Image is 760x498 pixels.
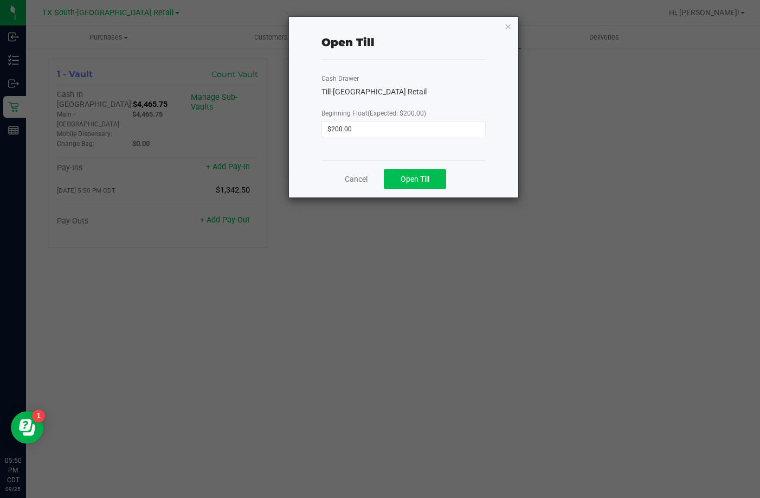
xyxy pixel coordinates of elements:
[32,410,45,423] iframe: Resource center unread badge
[11,411,43,444] iframe: Resource center
[345,174,368,185] a: Cancel
[368,110,426,117] span: (Expected: $200.00)
[321,110,426,117] span: Beginning Float
[401,175,429,183] span: Open Till
[384,169,446,189] button: Open Till
[321,74,359,84] label: Cash Drawer
[321,86,486,98] div: Till-[GEOGRAPHIC_DATA] Retail
[321,34,375,50] div: Open Till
